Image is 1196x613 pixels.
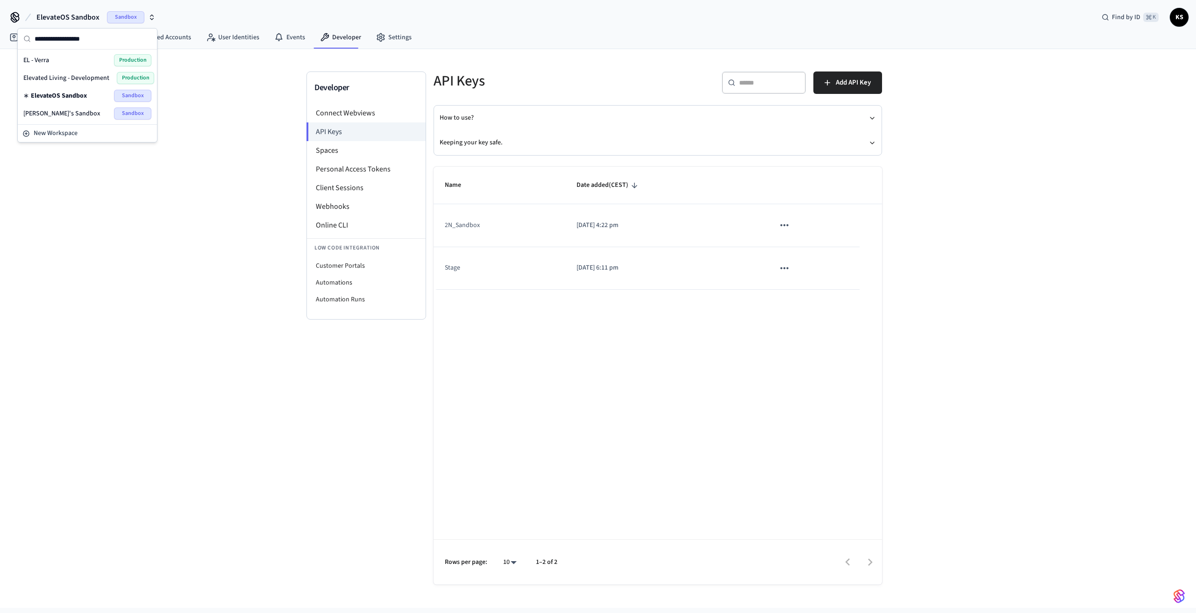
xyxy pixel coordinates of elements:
li: Personal Access Tokens [307,160,426,178]
a: User Identities [199,29,267,46]
span: [PERSON_NAME]'s Sandbox [23,109,100,118]
li: Automation Runs [307,291,426,308]
li: Low Code Integration [307,238,426,257]
span: Sandbox [107,11,144,23]
a: Settings [369,29,419,46]
button: New Workspace [19,126,156,141]
button: Add API Key [813,71,882,94]
li: Connect Webviews [307,104,426,122]
span: ⌘ K [1143,13,1159,22]
div: Suggestions [18,50,157,124]
span: New Workspace [34,128,78,138]
span: KS [1171,9,1188,26]
h3: Developer [314,81,418,94]
button: KS [1170,8,1189,27]
li: Client Sessions [307,178,426,197]
p: [DATE] 4:22 pm [577,221,752,230]
span: Elevated Living - Development [23,73,109,83]
li: API Keys [306,122,426,141]
a: Events [267,29,313,46]
li: Spaces [307,141,426,160]
span: EL - Verra [23,56,49,65]
span: Sandbox [114,107,151,120]
span: ElevateOS Sandbox [31,91,87,100]
span: Production [114,54,151,66]
h5: API Keys [434,71,652,91]
span: Production [117,72,154,84]
a: Devices [2,29,50,46]
button: Keeping your key safe. [440,130,876,155]
p: Rows per page: [445,557,487,567]
span: Find by ID [1112,13,1140,22]
img: SeamLogoGradient.69752ec5.svg [1174,589,1185,604]
a: Developer [313,29,369,46]
button: How to use? [440,106,876,130]
li: Webhooks [307,197,426,216]
span: ElevateOS Sandbox [36,12,100,23]
span: Add API Key [836,77,871,89]
p: [DATE] 6:11 pm [577,263,752,273]
li: Automations [307,274,426,291]
div: Find by ID⌘ K [1094,9,1166,26]
span: Name [445,178,473,192]
table: sticky table [434,167,882,290]
li: Online CLI [307,216,426,235]
p: 1–2 of 2 [536,557,557,567]
span: Date added(CEST) [577,178,641,192]
li: Customer Portals [307,257,426,274]
div: 10 [498,556,521,569]
span: Sandbox [114,90,151,102]
td: 2N_Sandbox [434,204,565,247]
td: Stage [434,247,565,290]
